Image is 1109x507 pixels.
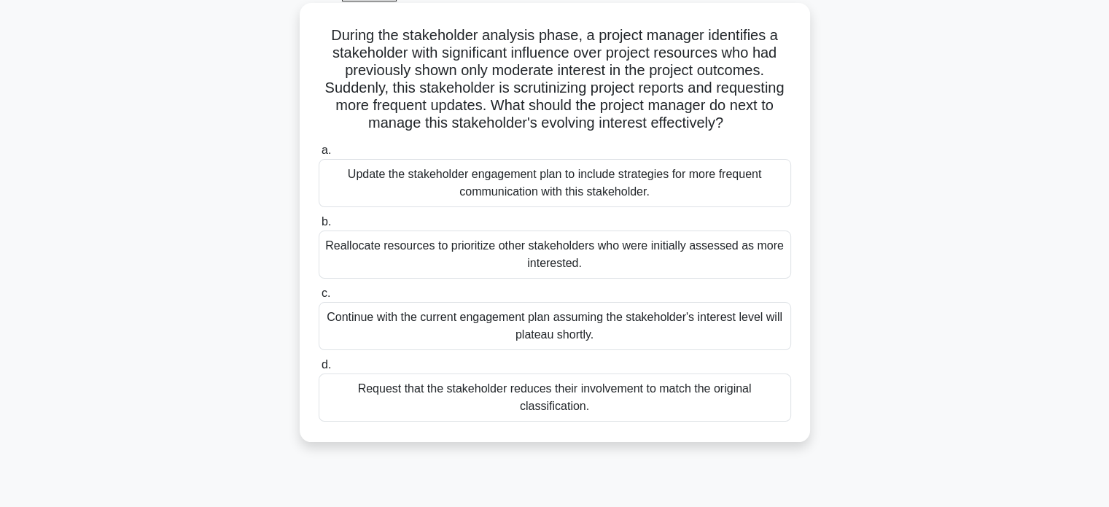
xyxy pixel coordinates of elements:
div: Request that the stakeholder reduces their involvement to match the original classification. [319,374,791,422]
span: b. [322,215,331,228]
div: Continue with the current engagement plan assuming the stakeholder's interest level will plateau ... [319,302,791,350]
span: c. [322,287,330,299]
div: Reallocate resources to prioritize other stakeholders who were initially assessed as more interes... [319,231,791,279]
h5: During the stakeholder analysis phase, a project manager identifies a stakeholder with significan... [317,26,793,133]
span: d. [322,358,331,371]
span: a. [322,144,331,156]
div: Update the stakeholder engagement plan to include strategies for more frequent communication with... [319,159,791,207]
